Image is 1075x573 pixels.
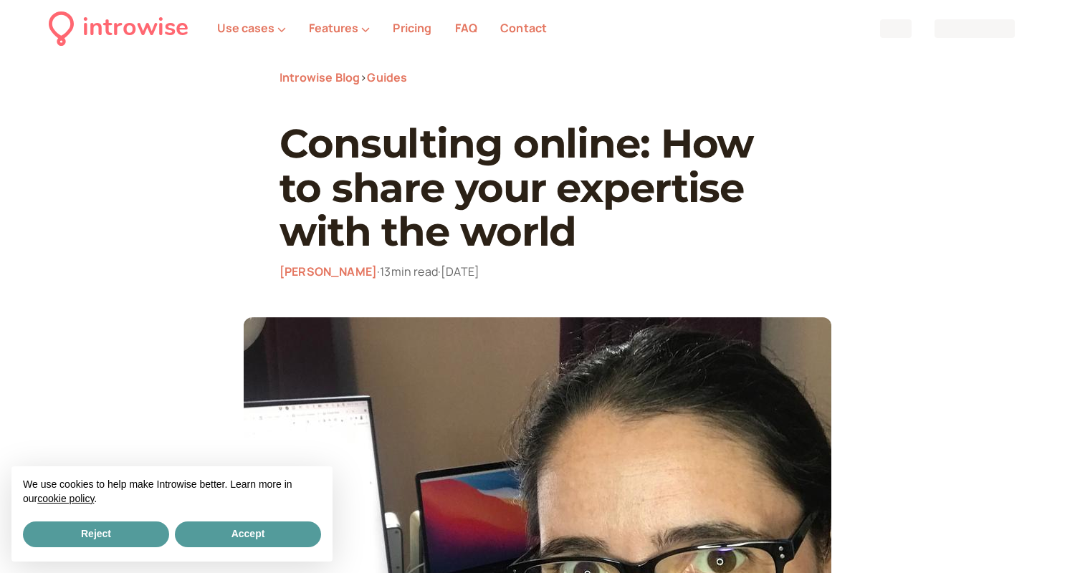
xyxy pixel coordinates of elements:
span: · [438,264,441,279]
span: 13 min read [380,264,441,279]
a: Pricing [393,20,431,36]
div: We use cookies to help make Introwise better. Learn more in our . [11,466,333,519]
span: > [360,69,367,85]
span: Loading... [935,19,1015,38]
time: [DATE] [441,264,479,279]
h1: Consulting online: How to share your expertise with the world [279,122,795,254]
a: FAQ [455,20,477,36]
a: introwise [49,9,188,48]
span: · [377,264,380,279]
div: introwise [82,9,188,48]
button: Features [309,21,370,34]
a: Introwise Blog [279,69,360,85]
span: Loading... [880,19,912,38]
a: [PERSON_NAME] [279,264,377,279]
button: Accept [175,521,321,547]
a: cookie policy [37,493,94,504]
a: Guides [367,69,407,85]
button: Reject [23,521,169,547]
button: Use cases [217,21,286,34]
a: Contact [500,20,547,36]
